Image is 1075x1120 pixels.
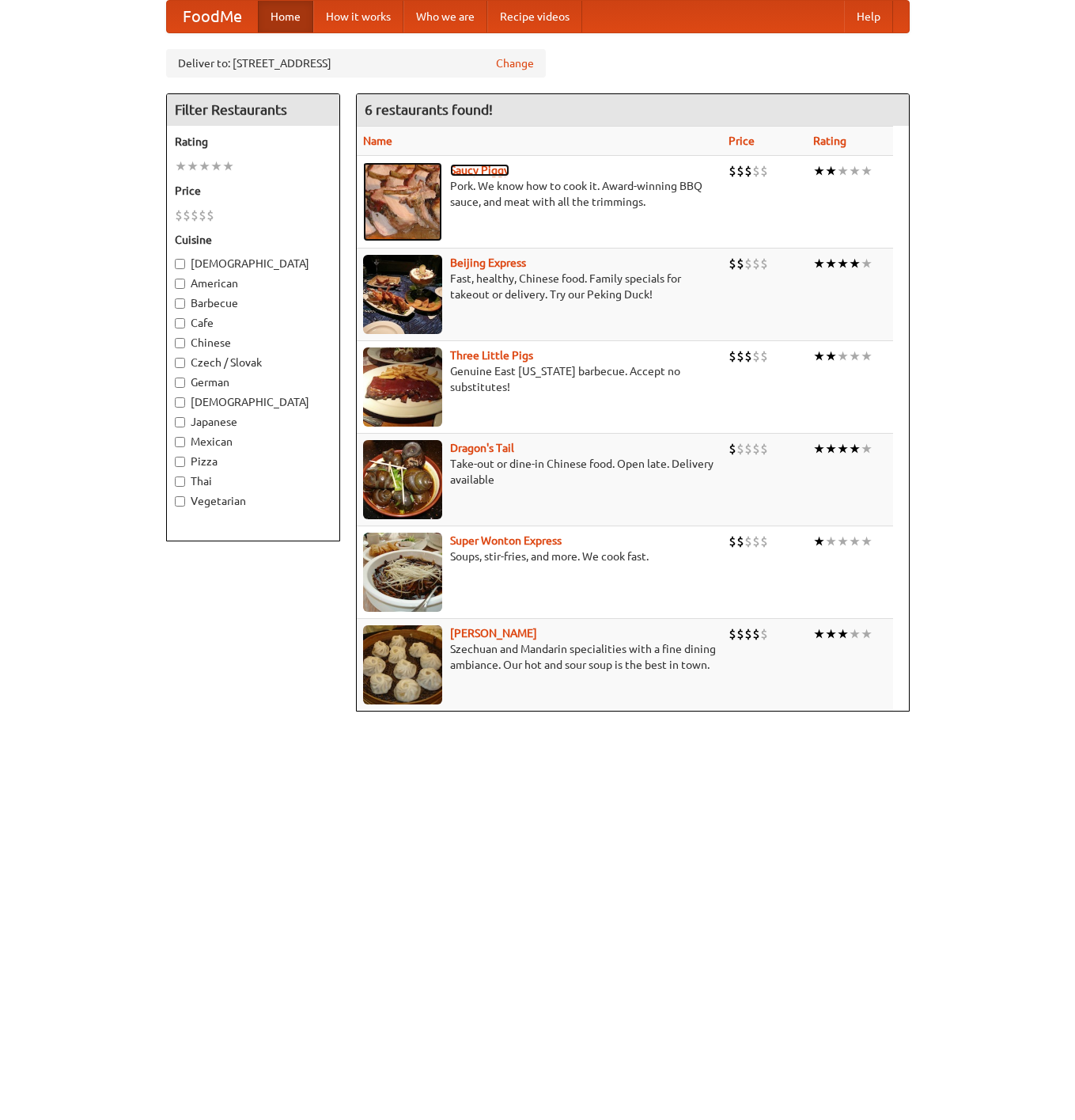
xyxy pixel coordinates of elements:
h5: Cuisine [175,232,331,248]
li: $ [729,440,736,457]
input: Mexican [175,437,185,447]
li: $ [744,440,752,457]
label: Cafe [175,315,331,331]
li: $ [183,207,191,224]
input: [DEMOGRAPHIC_DATA] [175,397,185,408]
p: Fast, healthy, Chinese food. Family specials for takeout or delivery. Try our Peking Duck! [363,271,717,302]
li: $ [744,255,752,272]
input: Czech / Slovak [175,358,185,368]
li: ★ [813,255,825,272]
a: Who we are [403,1,487,32]
li: ★ [861,255,872,272]
li: ★ [861,347,872,365]
li: ★ [837,625,849,643]
label: Czech / Slovak [175,355,331,370]
li: ★ [199,158,210,175]
li: $ [744,625,752,643]
b: Saucy Piggy [450,164,509,177]
li: $ [760,255,768,272]
li: ★ [813,347,825,365]
li: ★ [825,162,837,180]
a: FoodMe [167,1,258,32]
h4: Filter Restaurants [167,94,339,126]
input: Thai [175,476,185,487]
input: Chinese [175,338,185,348]
li: $ [736,162,744,180]
input: Barbecue [175,298,185,309]
li: $ [175,207,183,224]
p: Szechuan and Mandarin specialities with a fine dining ambiance. Our hot and sour soup is the best... [363,641,717,673]
li: ★ [837,533,849,550]
li: ★ [849,347,861,365]
li: ★ [861,440,872,457]
b: Three Little Pigs [450,349,533,362]
li: ★ [222,158,234,175]
li: $ [752,625,760,643]
li: $ [729,347,736,365]
li: ★ [187,158,199,175]
a: Dragon's Tail [450,442,514,454]
a: Beijing Express [450,256,526,269]
li: $ [729,162,736,180]
img: shandong.jpg [363,625,442,704]
li: ★ [813,440,825,457]
li: ★ [825,625,837,643]
img: superwonton.jpg [363,533,442,612]
li: $ [744,347,752,365]
li: ★ [813,625,825,643]
input: Pizza [175,457,185,467]
li: $ [760,347,768,365]
li: ★ [825,347,837,365]
li: ★ [837,162,849,180]
li: $ [736,533,744,550]
li: $ [752,162,760,180]
li: ★ [837,255,849,272]
label: Mexican [175,434,331,450]
ng-pluralize: 6 restaurants found! [365,102,493,117]
h5: Price [175,183,331,199]
label: German [175,374,331,390]
a: Name [363,135,392,147]
label: Pizza [175,454,331,469]
label: Barbecue [175,295,331,311]
li: $ [191,207,199,224]
img: littlepigs.jpg [363,347,442,427]
li: ★ [825,533,837,550]
a: Super Wonton Express [450,534,562,547]
p: Genuine East [US_STATE] barbecue. Accept no substitutes! [363,363,717,395]
a: Price [729,135,755,147]
li: $ [736,625,744,643]
li: $ [206,207,214,224]
li: ★ [849,625,861,643]
h5: Rating [175,134,331,150]
label: [DEMOGRAPHIC_DATA] [175,256,331,271]
li: $ [729,255,736,272]
li: ★ [849,255,861,272]
li: ★ [210,158,222,175]
input: Vegetarian [175,496,185,507]
li: $ [752,347,760,365]
label: [DEMOGRAPHIC_DATA] [175,394,331,410]
li: $ [736,347,744,365]
div: Deliver to: [STREET_ADDRESS] [166,49,546,78]
li: $ [736,255,744,272]
li: $ [760,440,768,457]
p: Pork. We know how to cook it. Award-winning BBQ sauce, and meat with all the trimmings. [363,178,717,210]
a: Change [496,55,534,71]
label: Japanese [175,414,331,430]
img: beijing.jpg [363,255,442,334]
a: [PERSON_NAME] [450,627,537,640]
li: ★ [825,255,837,272]
li: $ [752,533,760,550]
li: $ [752,440,760,457]
a: Rating [813,135,846,147]
a: How it works [313,1,403,32]
li: $ [729,625,736,643]
li: ★ [837,440,849,457]
li: $ [760,625,768,643]
p: Take-out or dine-in Chinese food. Open late. Delivery available [363,456,717,488]
li: ★ [175,158,187,175]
